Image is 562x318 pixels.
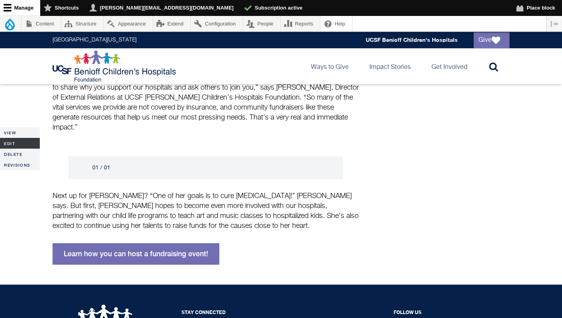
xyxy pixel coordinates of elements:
a: Content [21,16,61,31]
img: Logo for UCSF Benioff Children's Hospitals Foundation [53,50,178,82]
a: People [243,16,281,31]
a: Appearance [104,16,153,31]
a: [GEOGRAPHIC_DATA][US_STATE] [53,37,137,43]
a: Impact Stories [363,48,417,84]
a: Configuration [191,16,242,31]
span: 01 / 01 [92,165,110,171]
button: Vertical orientation [546,16,562,31]
a: Structure [61,16,103,31]
a: Learn how you can host a fundraising event! [53,243,219,265]
a: Reports [281,16,320,31]
a: Give [474,32,509,48]
a: Help [320,16,352,31]
a: Ways to Give [304,48,355,84]
a: Get Involved [425,48,474,84]
a: UCSF Benioff Children's Hospitals [366,37,458,43]
p: “Any time you’re bringing people in your community together, whether it’s around a shared interes... [53,63,359,143]
p: Next up for [PERSON_NAME]? “One of her goals is to cure [MEDICAL_DATA]!” [PERSON_NAME] says. But ... [53,191,359,231]
a: Extend [153,16,191,31]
